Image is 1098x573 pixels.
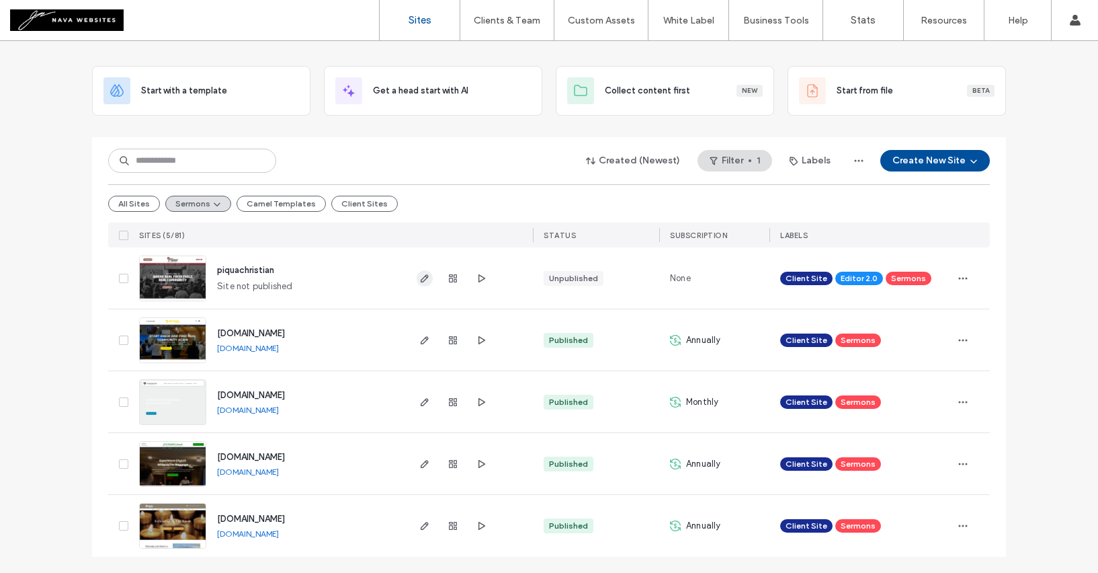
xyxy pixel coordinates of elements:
[217,343,279,353] a: [DOMAIN_NAME]
[549,396,588,408] div: Published
[568,15,635,26] label: Custom Assets
[786,396,827,408] span: Client Site
[686,334,721,347] span: Annually
[670,272,691,285] span: None
[841,520,876,532] span: Sermons
[217,265,274,275] a: piquachristian
[141,84,227,98] span: Start with a template
[786,272,827,284] span: Client Site
[788,66,1006,116] div: Start from fileBeta
[698,150,772,171] button: Filter1
[786,458,827,470] span: Client Site
[686,457,721,471] span: Annually
[31,9,58,22] span: Help
[686,519,721,533] span: Annually
[217,514,285,524] a: [DOMAIN_NAME]
[217,529,279,539] a: [DOMAIN_NAME]
[851,14,876,26] label: Stats
[736,85,763,97] div: New
[217,452,285,462] a: [DOMAIN_NAME]
[841,396,876,408] span: Sermons
[670,231,727,240] span: SUBSCRIPTION
[331,196,398,212] button: Client Sites
[139,231,185,240] span: SITES (5/81)
[549,520,588,532] div: Published
[217,328,285,338] a: [DOMAIN_NAME]
[549,272,598,284] div: Unpublished
[409,14,431,26] label: Sites
[891,272,926,284] span: Sermons
[837,84,893,98] span: Start from file
[549,334,588,346] div: Published
[841,272,878,284] span: Editor 2.0
[217,390,285,400] a: [DOMAIN_NAME]
[217,280,293,293] span: Site not published
[237,196,326,212] button: Camel Templates
[575,150,692,171] button: Created (Newest)
[92,66,310,116] div: Start with a template
[165,196,231,212] button: Sermons
[841,458,876,470] span: Sermons
[108,196,160,212] button: All Sites
[743,15,809,26] label: Business Tools
[686,395,718,409] span: Monthly
[556,66,774,116] div: Collect content firstNew
[544,231,576,240] span: STATUS
[217,467,279,477] a: [DOMAIN_NAME]
[605,84,690,98] span: Collect content first
[841,334,876,346] span: Sermons
[1008,15,1028,26] label: Help
[324,66,542,116] div: Get a head start with AI
[549,458,588,470] div: Published
[967,85,995,97] div: Beta
[921,15,967,26] label: Resources
[880,150,990,171] button: Create New Site
[217,405,279,415] a: [DOMAIN_NAME]
[777,150,843,171] button: Labels
[780,231,808,240] span: LABELS
[474,15,540,26] label: Clients & Team
[373,84,468,98] span: Get a head start with AI
[663,15,714,26] label: White Label
[786,334,827,346] span: Client Site
[786,520,827,532] span: Client Site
